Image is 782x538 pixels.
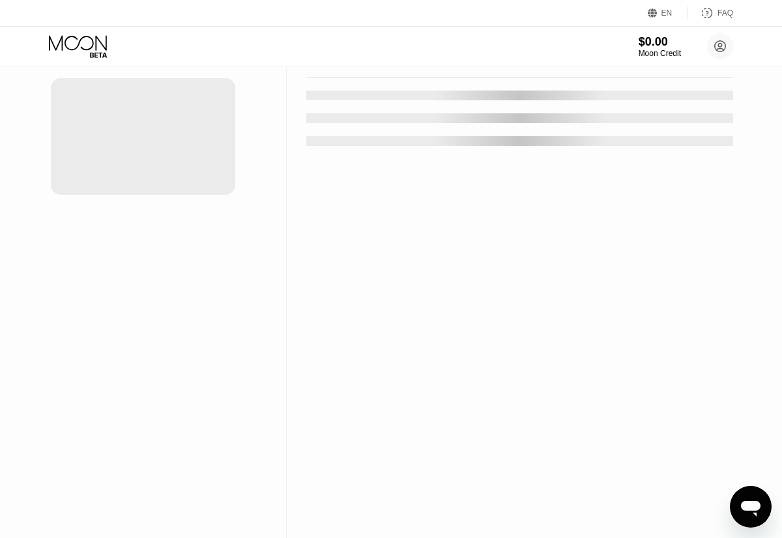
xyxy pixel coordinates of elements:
div: Moon Credit [639,49,681,58]
div: EN [661,8,673,18]
div: $0.00 [639,35,681,49]
div: FAQ [688,7,733,20]
div: FAQ [717,8,733,18]
iframe: Button to launch messaging window [730,486,772,528]
div: EN [648,7,688,20]
div: $0.00Moon Credit [639,35,681,58]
